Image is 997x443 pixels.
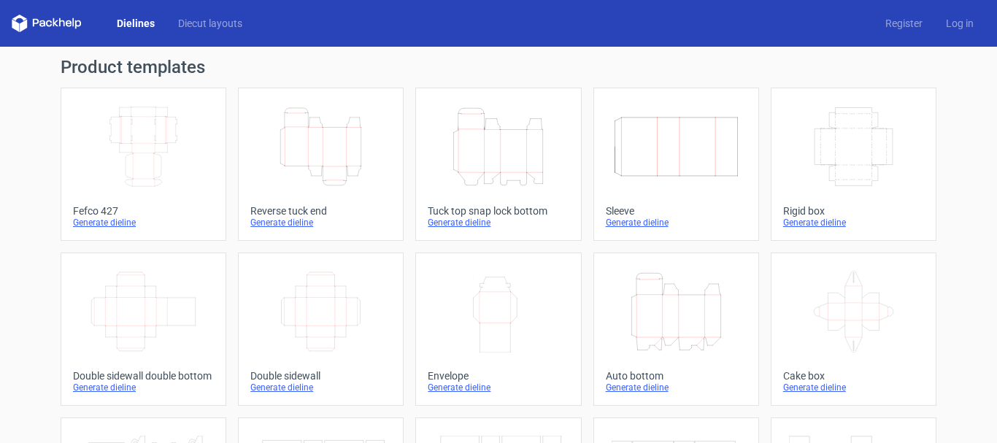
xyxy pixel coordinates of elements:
div: Generate dieline [606,382,747,393]
a: Log in [934,16,985,31]
a: Diecut layouts [166,16,254,31]
div: Generate dieline [73,382,214,393]
a: Tuck top snap lock bottomGenerate dieline [415,88,581,241]
div: Generate dieline [250,217,391,228]
div: Generate dieline [606,217,747,228]
div: Sleeve [606,205,747,217]
div: Generate dieline [783,382,924,393]
a: SleeveGenerate dieline [593,88,759,241]
div: Cake box [783,370,924,382]
a: Double sidewallGenerate dieline [238,253,404,406]
div: Rigid box [783,205,924,217]
a: Dielines [105,16,166,31]
a: Register [874,16,934,31]
div: Generate dieline [250,382,391,393]
h1: Product templates [61,58,936,76]
div: Envelope [428,370,569,382]
div: Double sidewall [250,370,391,382]
div: Generate dieline [783,217,924,228]
div: Generate dieline [73,217,214,228]
a: Fefco 427Generate dieline [61,88,226,241]
div: Double sidewall double bottom [73,370,214,382]
div: Generate dieline [428,382,569,393]
div: Reverse tuck end [250,205,391,217]
div: Tuck top snap lock bottom [428,205,569,217]
div: Fefco 427 [73,205,214,217]
a: EnvelopeGenerate dieline [415,253,581,406]
a: Cake boxGenerate dieline [771,253,936,406]
div: Generate dieline [428,217,569,228]
a: Auto bottomGenerate dieline [593,253,759,406]
div: Auto bottom [606,370,747,382]
a: Rigid boxGenerate dieline [771,88,936,241]
a: Double sidewall double bottomGenerate dieline [61,253,226,406]
a: Reverse tuck endGenerate dieline [238,88,404,241]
